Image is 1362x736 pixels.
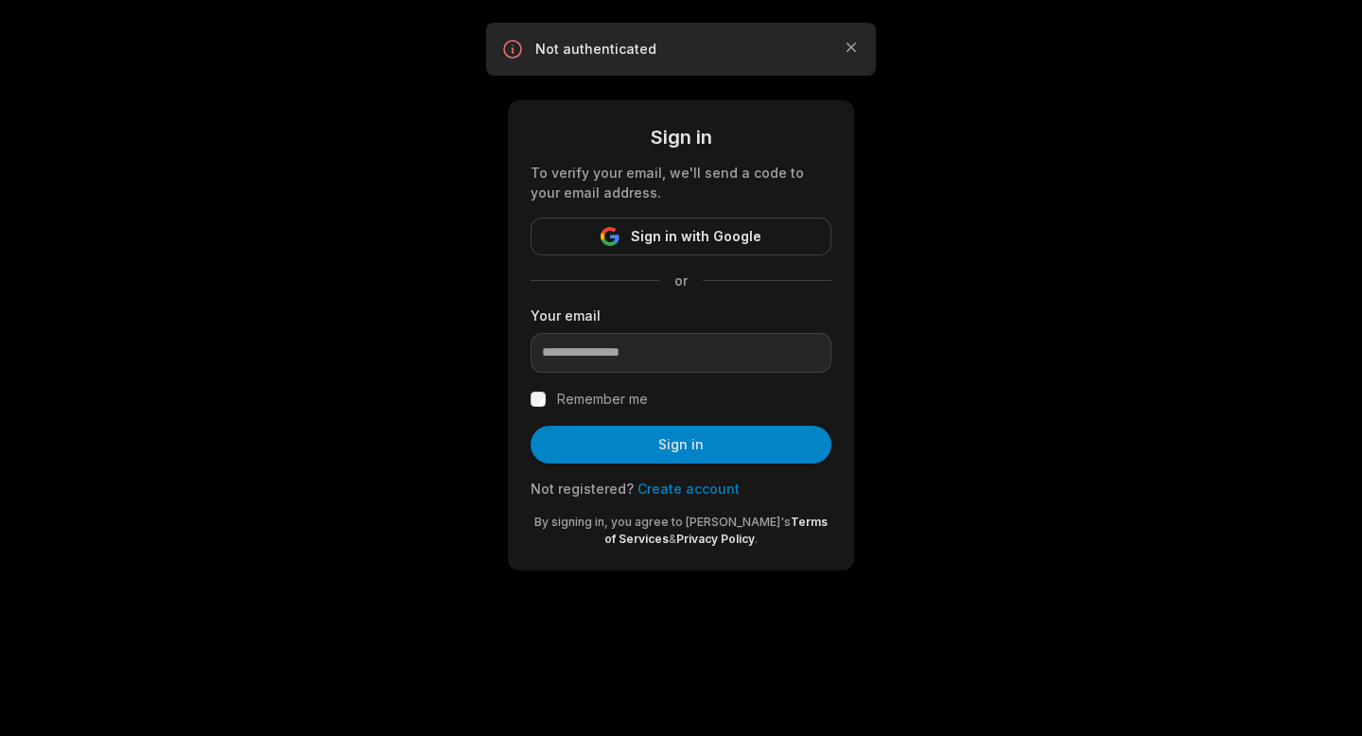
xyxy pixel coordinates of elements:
[755,532,758,546] span: .
[534,515,791,529] span: By signing in, you agree to [PERSON_NAME]'s
[535,40,827,59] p: Not authenticated
[669,532,676,546] span: &
[531,481,634,497] span: Not registered?
[531,163,831,202] div: To verify your email, we'll send a code to your email address.
[531,218,831,255] button: Sign in with Google
[531,123,831,151] div: Sign in
[557,388,648,411] label: Remember me
[531,306,831,325] label: Your email
[676,532,755,546] a: Privacy Policy
[531,426,831,464] button: Sign in
[604,515,828,546] a: Terms of Services
[637,481,740,497] a: Create account
[659,271,703,290] span: or
[631,225,761,248] span: Sign in with Google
